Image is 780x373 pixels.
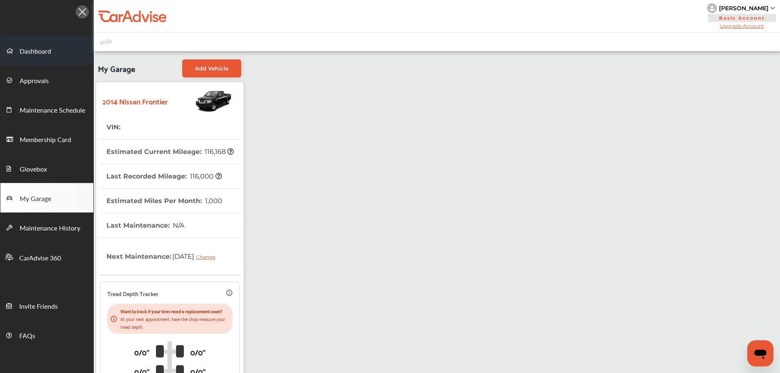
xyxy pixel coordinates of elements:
[106,238,222,275] th: Next Maintenance :
[171,246,222,267] span: [DATE]
[747,340,773,366] iframe: Button to launch messaging window
[707,3,717,13] img: knH8PDtVvWoAbQRylUukY18CTiRevjo20fAtgn5MLBQj4uumYvk2MzTtcAIzfGAtb1XOLVMAvhLuqoNAbL4reqehy0jehNKdM...
[19,301,58,312] span: Invite Friends
[19,331,35,341] span: FAQs
[182,59,241,77] a: Add Vehicle
[102,95,168,107] strong: 2014 Nissan Frontier
[20,194,51,204] span: My Garage
[196,254,219,260] div: Change
[771,7,775,9] img: sCxJUJ+qAmfqhQGDUl18vwLg4ZYJ6CxN7XmbOMBAAAAAElFTkSuQmCC
[20,46,51,57] span: Dashboard
[195,65,228,72] span: Add Vehicle
[106,115,122,139] th: VIN :
[707,23,777,29] span: Upgrade Account
[189,172,222,180] span: 116,000
[20,105,85,116] span: Maintenance Schedule
[0,95,93,124] a: Maintenance Schedule
[76,5,89,18] img: Icon.5fd9dcc7.svg
[168,86,233,115] img: Vehicle
[98,59,135,77] span: My Garage
[0,212,93,242] a: Maintenance History
[106,140,234,164] th: Estimated Current Mileage :
[0,154,93,183] a: Glovebox
[106,164,222,188] th: Last Recorded Mileage :
[19,253,61,264] span: CarAdvise 360
[190,346,206,358] p: 0/0"
[120,315,229,330] p: At your next appointment, have the shop measure your tread depth.
[203,148,234,156] span: 116,168
[719,5,769,12] div: [PERSON_NAME]
[20,164,47,175] span: Glovebox
[106,189,222,213] th: Estimated Miles Per Month :
[0,124,93,154] a: Membership Card
[120,307,229,315] p: Want to track if your tires need a replacement soon?
[106,213,184,237] th: Last Maintenance :
[708,14,776,22] span: Basic Account
[107,289,158,298] p: Tread Depth Tracker
[172,222,184,229] span: N/A
[134,346,149,358] p: 0/0"
[0,65,93,95] a: Approvals
[100,37,112,47] img: placeholder_car.fcab19be.svg
[20,223,80,234] span: Maintenance History
[20,76,49,86] span: Approvals
[20,135,71,145] span: Membership Card
[0,183,93,212] a: My Garage
[0,36,93,65] a: Dashboard
[204,197,222,205] span: 1,000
